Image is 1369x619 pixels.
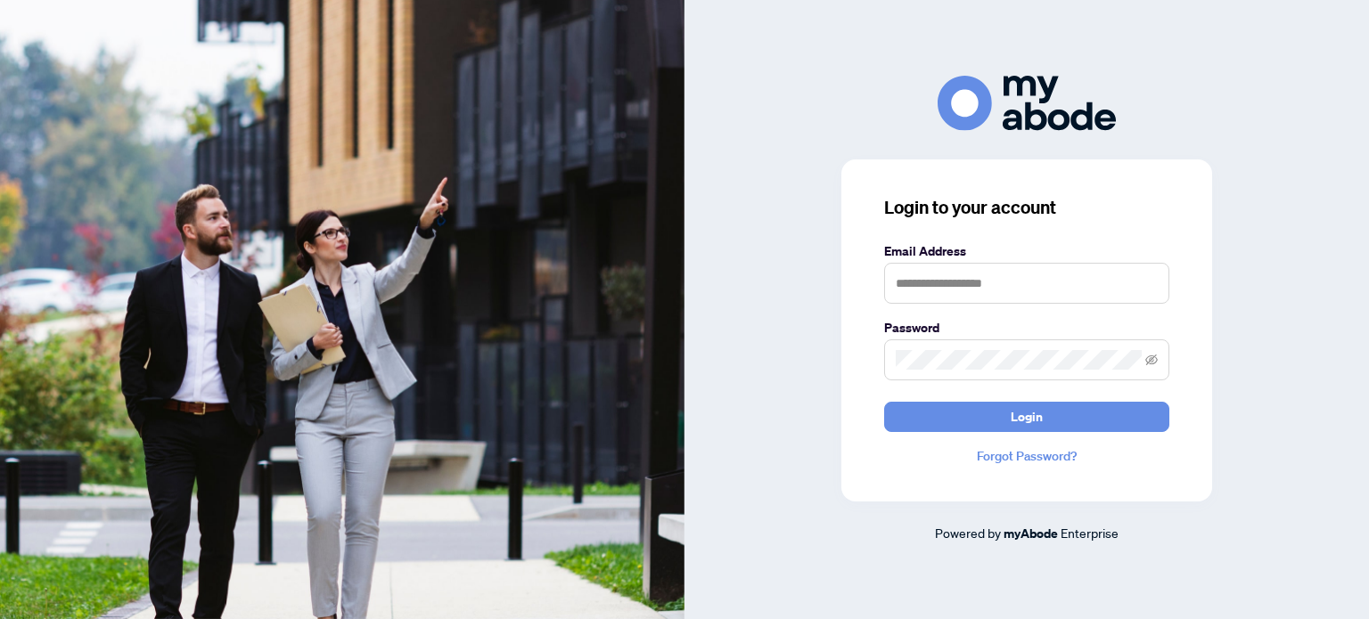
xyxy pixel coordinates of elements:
[884,318,1169,338] label: Password
[1145,354,1158,366] span: eye-invisible
[884,195,1169,220] h3: Login to your account
[884,241,1169,261] label: Email Address
[884,446,1169,466] a: Forgot Password?
[1011,403,1043,431] span: Login
[935,525,1001,541] span: Powered by
[884,402,1169,432] button: Login
[1004,524,1058,543] a: myAbode
[938,76,1116,130] img: ma-logo
[1061,525,1119,541] span: Enterprise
